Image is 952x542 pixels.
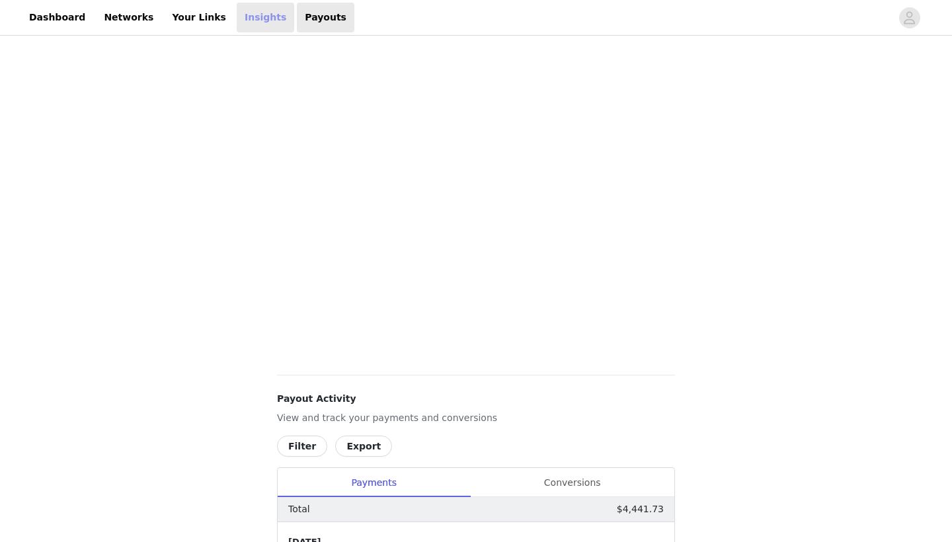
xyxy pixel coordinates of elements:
button: Export [335,436,392,457]
a: Insights [237,3,294,32]
a: Networks [96,3,161,32]
div: Payments [278,468,470,498]
div: avatar [903,7,916,28]
a: Dashboard [21,3,93,32]
p: $4,441.73 [617,502,664,516]
button: Filter [277,436,327,457]
a: Payouts [297,3,354,32]
h4: Payout Activity [277,392,675,406]
div: Conversions [470,468,674,498]
p: Total [288,502,310,516]
p: View and track your payments and conversions [277,411,675,425]
a: Your Links [164,3,234,32]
